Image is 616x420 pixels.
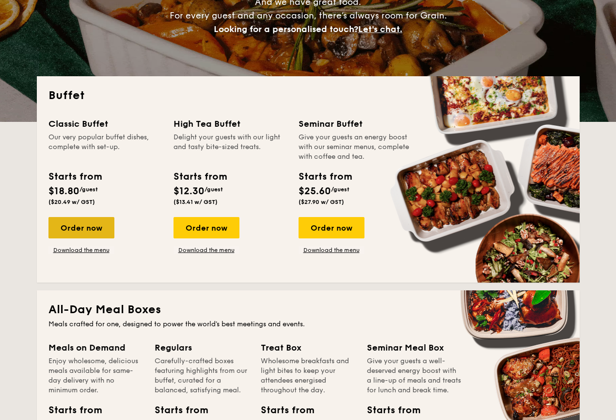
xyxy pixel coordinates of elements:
div: Regulars [155,341,249,354]
div: Enjoy wholesome, delicious meals available for same-day delivery with no minimum order. [48,356,143,395]
div: Meals on Demand [48,341,143,354]
div: Starts from [48,169,101,184]
span: $12.30 [174,185,205,197]
div: Order now [174,217,239,238]
div: Starts from [299,169,351,184]
a: Download the menu [174,246,239,254]
div: Starts from [261,403,304,418]
span: ($20.49 w/ GST) [48,199,95,205]
div: Treat Box [261,341,355,354]
span: /guest [331,186,349,193]
span: Let's chat. [358,24,402,34]
div: Starts from [174,169,226,184]
div: Starts from [48,403,92,418]
div: Wholesome breakfasts and light bites to keep your attendees energised throughout the day. [261,356,355,395]
div: Our very popular buffet dishes, complete with set-up. [48,133,162,162]
a: Download the menu [299,246,364,254]
span: Looking for a personalised touch? [214,24,358,34]
div: Order now [48,217,114,238]
div: Seminar Buffet [299,117,412,131]
div: Delight your guests with our light and tasty bite-sized treats. [174,133,287,162]
div: Starts from [155,403,198,418]
a: Download the menu [48,246,114,254]
div: Carefully-crafted boxes featuring highlights from our buffet, curated for a balanced, satisfying ... [155,356,249,395]
div: Meals crafted for one, designed to power the world's best meetings and events. [48,319,568,329]
span: ($13.41 w/ GST) [174,199,218,205]
span: /guest [79,186,98,193]
div: High Tea Buffet [174,117,287,131]
span: $18.80 [48,185,79,197]
div: Give your guests a well-deserved energy boost with a line-up of meals and treats for lunch and br... [367,356,461,395]
div: Classic Buffet [48,117,162,131]
span: $25.60 [299,185,331,197]
span: ($27.90 w/ GST) [299,199,344,205]
div: Starts from [367,403,411,418]
div: Order now [299,217,364,238]
h2: All-Day Meal Boxes [48,302,568,318]
div: Seminar Meal Box [367,341,461,354]
h2: Buffet [48,88,568,103]
span: /guest [205,186,223,193]
div: Give your guests an energy boost with our seminar menus, complete with coffee and tea. [299,133,412,162]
